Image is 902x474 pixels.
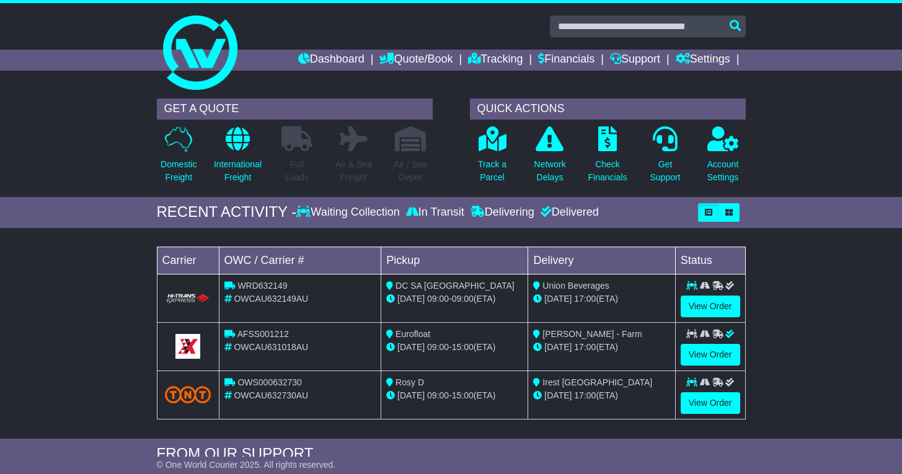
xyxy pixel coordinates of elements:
[396,377,424,387] span: Rosy D
[574,342,596,352] span: 17:00
[427,390,449,400] span: 09:00
[214,158,262,184] p: International Freight
[386,341,523,354] div: - (ETA)
[533,341,670,354] div: (ETA)
[544,294,572,304] span: [DATE]
[681,296,740,317] a: View Order
[650,158,680,184] p: Get Support
[160,126,197,191] a: DomesticFreight
[468,50,523,71] a: Tracking
[157,445,746,463] div: FROM OUR SUPPORT
[396,281,515,291] span: DC SA [GEOGRAPHIC_DATA]
[574,390,596,400] span: 17:00
[675,247,745,274] td: Status
[467,206,537,219] div: Delivering
[707,126,740,191] a: AccountSettings
[161,158,197,184] p: Domestic Freight
[234,390,308,400] span: OWCAU632730AU
[544,390,572,400] span: [DATE]
[534,158,565,184] p: Network Delays
[610,50,660,71] a: Support
[234,294,308,304] span: OWCAU632149AU
[175,334,200,359] img: GetCarrierServiceLogo
[157,247,219,274] td: Carrier
[403,206,467,219] div: In Transit
[427,294,449,304] span: 09:00
[478,158,506,184] p: Track a Parcel
[452,342,474,352] span: 15:00
[386,292,523,305] div: - (ETA)
[587,126,627,191] a: CheckFinancials
[237,329,289,339] span: AFSS001212
[681,392,740,414] a: View Order
[588,158,627,184] p: Check Financials
[157,203,297,221] div: RECENT ACTIVITY -
[544,342,572,352] span: [DATE]
[237,377,302,387] span: OWS000632730
[296,206,402,219] div: Waiting Collection
[470,99,746,120] div: QUICK ACTIONS
[542,377,652,387] span: Irest [GEOGRAPHIC_DATA]
[452,390,474,400] span: 15:00
[157,460,336,470] span: © One World Courier 2025. All rights reserved.
[542,281,609,291] span: Union Beverages
[165,293,211,305] img: HiTrans.png
[649,126,681,191] a: GetSupport
[379,50,453,71] a: Quote/Book
[533,126,566,191] a: NetworkDelays
[676,50,730,71] a: Settings
[528,247,675,274] td: Delivery
[237,281,287,291] span: WRD632149
[452,294,474,304] span: 09:00
[681,344,740,366] a: View Order
[396,329,430,339] span: Eurofloat
[213,126,262,191] a: InternationalFreight
[165,386,211,403] img: TNT_Domestic.png
[537,206,599,219] div: Delivered
[542,329,642,339] span: [PERSON_NAME] - Farm
[477,126,507,191] a: Track aParcel
[397,342,425,352] span: [DATE]
[234,342,308,352] span: OWCAU631018AU
[533,389,670,402] div: (ETA)
[281,158,312,184] p: Full Loads
[386,389,523,402] div: - (ETA)
[574,294,596,304] span: 17:00
[397,294,425,304] span: [DATE]
[397,390,425,400] span: [DATE]
[394,158,427,184] p: Air / Sea Depot
[298,50,365,71] a: Dashboard
[538,50,595,71] a: Financials
[381,247,528,274] td: Pickup
[533,292,670,305] div: (ETA)
[427,342,449,352] span: 09:00
[335,158,372,184] p: Air & Sea Freight
[707,158,739,184] p: Account Settings
[219,247,381,274] td: OWC / Carrier #
[157,99,433,120] div: GET A QUOTE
